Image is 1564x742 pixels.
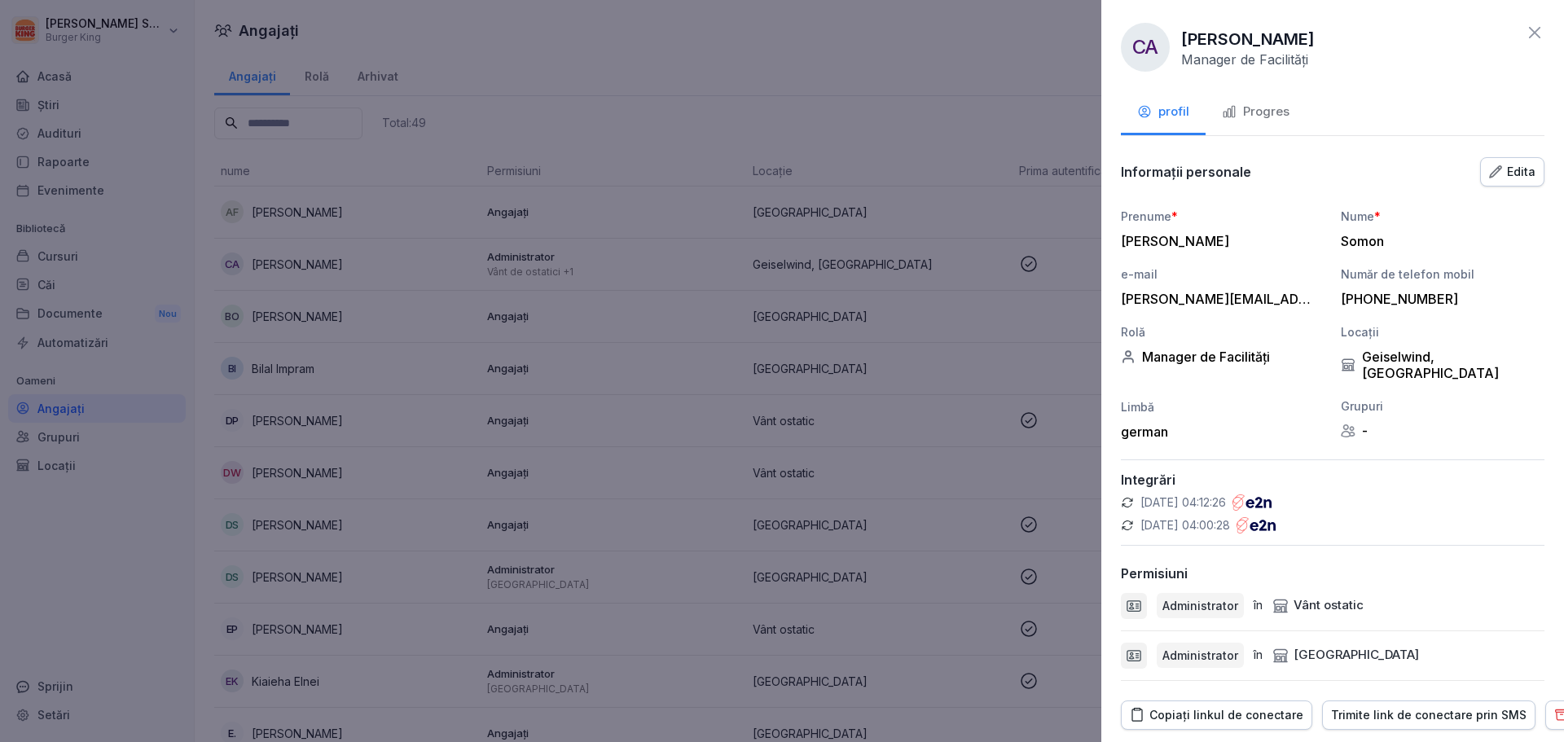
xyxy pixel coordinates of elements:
font: Vânt ostatic [1294,597,1364,612]
font: - [1362,423,1368,439]
font: în [1254,647,1263,662]
font: Edita [1507,165,1535,178]
font: Somon [1341,233,1384,249]
font: e-mail [1121,267,1158,281]
font: Manager de Facilități [1181,51,1308,68]
font: Nume [1341,209,1374,223]
font: Informații personale [1121,164,1251,180]
button: Progres [1206,91,1306,135]
font: german [1121,424,1168,440]
font: Permisiuni [1121,565,1188,582]
font: Rolă [1121,325,1145,339]
font: Geiselwind, [GEOGRAPHIC_DATA] [1362,349,1499,381]
font: [PERSON_NAME] [1121,233,1229,249]
font: [PERSON_NAME] [1181,29,1315,49]
font: [DATE] 04:00:28 [1140,518,1230,532]
font: Administrator [1162,599,1238,612]
font: Număr de telefon mobil [1341,267,1474,281]
font: [DATE] 04:12:26 [1140,495,1226,509]
button: Edita [1480,157,1544,187]
font: Copiați linkul de conectare [1149,708,1303,722]
font: [GEOGRAPHIC_DATA] [1294,647,1419,662]
button: profil [1121,91,1206,135]
font: Locații [1341,325,1379,339]
button: Copiați linkul de conectare [1121,700,1312,730]
button: Trimite link de conectare prin SMS [1322,700,1535,730]
font: Limbă [1121,400,1154,414]
font: Administrator [1162,648,1238,662]
font: Trimite link de conectare prin SMS [1331,708,1527,722]
img: e2n.png [1237,517,1276,533]
font: [PHONE_NUMBER] [1341,291,1458,307]
font: Progres [1243,103,1289,119]
font: Integrări [1121,472,1175,488]
font: [PERSON_NAME][EMAIL_ADDRESS][DOMAIN_NAME] [1121,291,1454,307]
font: în [1254,597,1263,612]
img: e2n.png [1232,494,1272,511]
font: Prenume [1121,209,1171,223]
font: CA [1132,35,1158,59]
font: Manager de Facilități [1142,349,1270,365]
font: Grupuri [1341,399,1383,413]
font: profil [1158,103,1189,119]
